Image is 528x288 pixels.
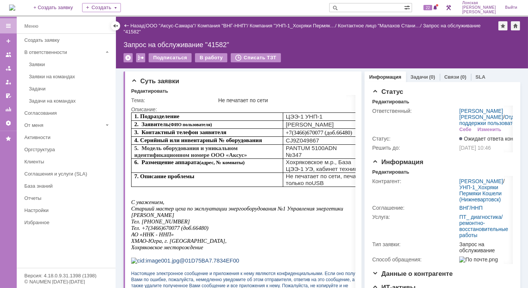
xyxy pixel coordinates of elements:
a: Связи [444,74,459,80]
span: PANTUM 5100ADN [155,32,206,39]
div: Работа с массовостью [136,53,145,62]
div: / [338,23,423,28]
div: Меню [24,22,38,31]
a: Создать заявку [2,35,14,47]
div: Услуга: [372,214,458,220]
span: 88005501517 (доб. 712) [13,59,74,65]
div: © NAUMEN [DATE]-[DATE] [24,279,108,284]
div: Сделать домашней страницей [511,21,520,30]
a: Заявки [26,59,114,70]
span: Расширенный поиск [404,3,412,11]
a: Мои согласования [2,90,14,102]
span: №3 [155,39,164,46]
a: ВНГ/ННП [459,205,482,211]
div: Редактировать [372,169,409,175]
span: [DATE] 10:46 [459,145,491,151]
a: [PERSON_NAME] [PERSON_NAME] [459,108,503,120]
div: / [198,23,250,28]
span: (ФИО пользователя) [38,9,81,15]
span: Хохряковское м.р., База ЦЭЭ-1 УЭ, кабинет техника. [155,46,231,60]
div: Статус: [372,136,458,142]
span: 1. Подразделение [3,0,48,7]
span: CJ9Z049867 [155,25,188,31]
a: Отдел поддержки пользователей [459,114,524,126]
a: Компания "УНП-1_Хохряки Пермяк… [250,23,335,28]
a: Оргструктура [21,144,114,155]
a: Заявки в моей ответственности [2,62,14,74]
span: 5. Модель оборудования и уникальном идентификационном номере ООО «Аксус» [3,32,116,46]
div: Описание: [131,106,368,112]
div: Тип заявки: [372,241,458,247]
span: 88005501517 (доб. 712) [13,71,74,78]
div: Тема: [131,97,217,103]
div: | [144,22,146,28]
div: Ответственный: [372,108,458,114]
span: [PERSON_NAME] [155,9,203,15]
a: Перейти в интерфейс администратора [444,3,453,12]
a: Активности [21,131,114,143]
span: [PERSON_NAME] [462,10,496,14]
span: 7. Описание проблемы [3,60,63,67]
a: Заявки на командах [2,49,14,61]
span: USB [181,67,193,74]
a: Соглашения и услуги (SLA) [21,168,114,180]
div: Клиенты [24,159,111,165]
span: Лонская [462,1,496,5]
div: Заявки [29,62,111,67]
div: Соглашения и услуги (SLA) [24,171,111,177]
a: Мои заявки [2,76,14,88]
div: Редактировать [372,99,409,105]
div: Решить до: [372,145,458,151]
a: Информация [369,74,401,80]
div: Контрагент: [372,178,458,184]
div: Соглашение: [372,205,458,211]
a: Настройки [21,204,114,216]
div: Себе [459,127,471,133]
span: 22 [423,5,432,10]
div: Способ обращения: [372,256,458,263]
span: 6. Размещение аппарата [3,46,68,53]
div: (0) [429,74,435,80]
span: 3. Контактный телефон заявителя [3,16,95,23]
a: База знаний [21,180,114,192]
div: Скрыть меню [111,21,120,30]
span: Суть заявки [131,78,179,85]
div: Задачи [29,86,111,92]
span: [PERSON_NAME] [462,5,496,10]
a: Контактное лицо "Малахов Стани… [338,23,420,28]
div: Изменить [477,127,501,133]
span: Информация [372,158,423,166]
a: Настройки [2,117,14,129]
div: Заявки на командах [29,74,111,79]
div: / [146,23,198,28]
span: Не печатает по сети, печать только по [155,60,230,74]
div: Согласования [24,110,111,116]
a: [PERSON_NAME] [459,178,503,184]
div: Запрос на обслуживание "41582" [124,41,520,49]
a: ПТ_ диагностика/ ремонтно-восстановительные работы [459,214,508,238]
span: 2. Заявитель [3,8,38,15]
a: Задачи [26,83,114,95]
div: Не печатает по сети [218,97,366,103]
a: Назад [130,23,144,28]
a: Задачи [411,74,428,80]
span: Данные о контрагенте [372,270,453,277]
div: База знаний [24,183,111,189]
div: Настройки [24,207,111,213]
a: Согласования [21,107,114,119]
a: Клиенты [21,156,114,168]
div: (0) [460,74,466,80]
div: Избранное [24,220,103,225]
div: Оргструктура [24,147,111,152]
span: ЦЭЭ-1 УНП-1 [155,1,192,7]
div: Добавить в избранное [498,21,507,30]
div: / [250,23,338,28]
div: Создать заявку [24,37,111,43]
div: Запрос на обслуживание "41582" [124,23,480,35]
div: Удалить [124,53,133,62]
span: Статус [372,88,403,95]
a: Компания "ВНГ-ННП" [198,23,247,28]
div: Задачи на командах [29,98,111,104]
div: Активности [24,135,111,140]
